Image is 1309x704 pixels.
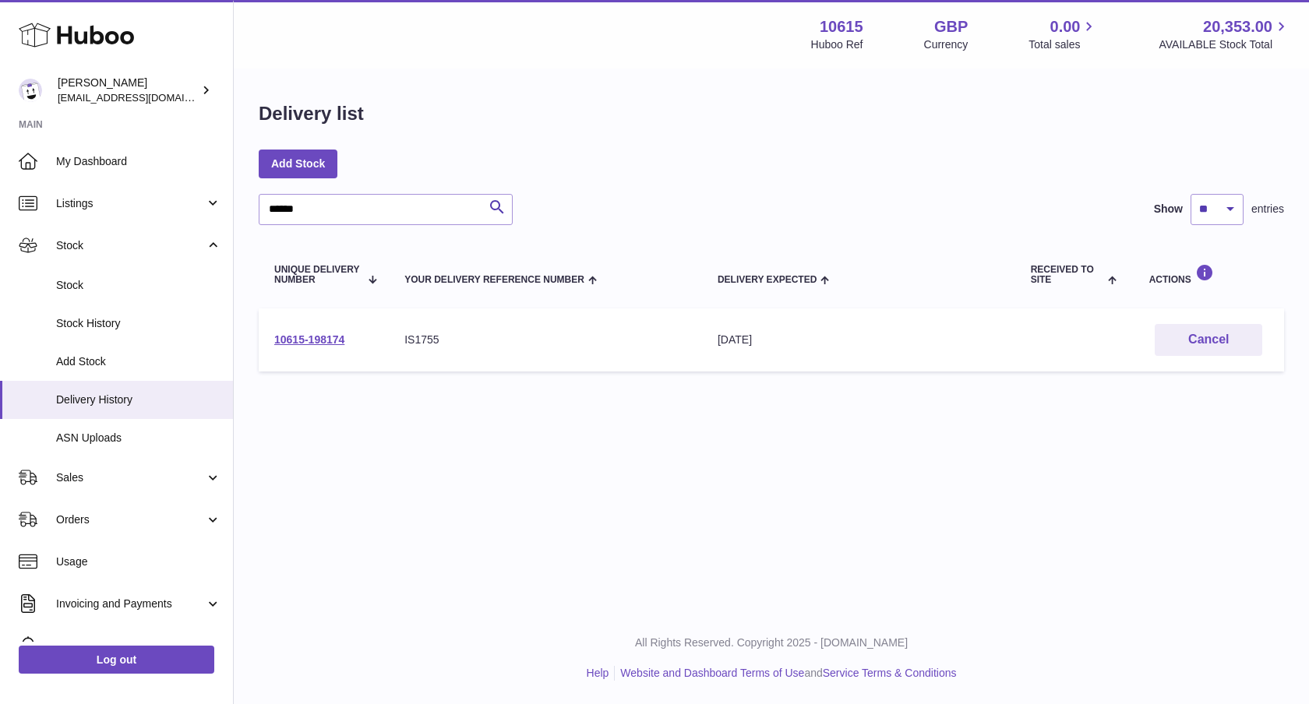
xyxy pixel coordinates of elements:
span: Add Stock [56,354,221,369]
span: Total sales [1028,37,1098,52]
a: 20,353.00 AVAILABLE Stock Total [1159,16,1290,52]
span: My Dashboard [56,154,221,169]
h1: Delivery list [259,101,364,126]
span: Invoicing and Payments [56,597,205,611]
span: ASN Uploads [56,431,221,445]
span: Listings [56,196,205,211]
span: Your Delivery Reference Number [404,275,584,285]
span: Received to Site [1031,265,1105,285]
p: All Rights Reserved. Copyright 2025 - [DOMAIN_NAME] [246,635,1297,650]
span: 0.00 [1050,16,1081,37]
span: Delivery Expected [718,275,817,285]
span: Orders [56,512,205,527]
span: Stock [56,238,205,253]
strong: GBP [934,16,968,37]
strong: 10615 [820,16,863,37]
div: Actions [1149,264,1268,285]
div: IS1755 [404,333,686,347]
div: [DATE] [718,333,1000,347]
img: fulfillment@fable.com [19,79,42,102]
a: Website and Dashboard Terms of Use [620,667,804,679]
label: Show [1154,202,1183,216]
button: Cancel [1155,324,1262,356]
span: Stock [56,278,221,293]
span: Stock History [56,316,221,331]
span: AVAILABLE Stock Total [1159,37,1290,52]
a: Log out [19,646,214,674]
a: Help [587,667,609,679]
span: Usage [56,554,221,569]
span: Delivery History [56,392,221,407]
span: Cases [56,639,221,653]
li: and [615,666,956,681]
a: 0.00 Total sales [1028,16,1098,52]
span: Sales [56,470,205,485]
a: Add Stock [259,150,337,178]
div: [PERSON_NAME] [58,76,198,105]
span: 20,353.00 [1203,16,1272,37]
span: entries [1251,202,1284,216]
a: 10615-198174 [274,333,344,346]
div: Currency [924,37,969,52]
a: Service Terms & Conditions [823,667,957,679]
span: [EMAIL_ADDRESS][DOMAIN_NAME] [58,91,229,104]
div: Huboo Ref [811,37,863,52]
span: Unique Delivery Number [274,265,360,285]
